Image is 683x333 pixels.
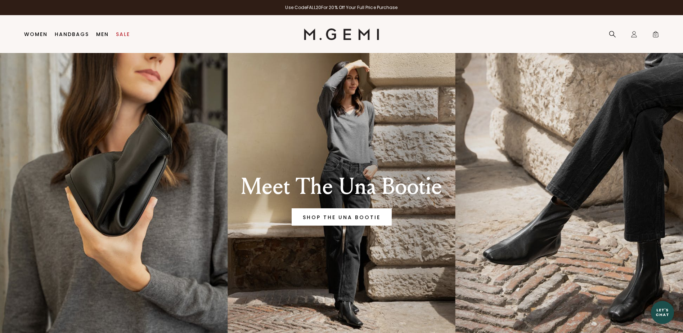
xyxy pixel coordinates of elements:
[651,308,674,317] div: Let's Chat
[24,31,48,37] a: Women
[116,31,130,37] a: Sale
[307,4,321,10] strong: FALL20
[652,32,659,39] span: 0
[217,174,467,200] div: Meet The Una Bootie
[304,28,379,40] img: M.Gemi
[292,208,392,226] a: Banner primary button
[96,31,109,37] a: Men
[55,31,89,37] a: Handbags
